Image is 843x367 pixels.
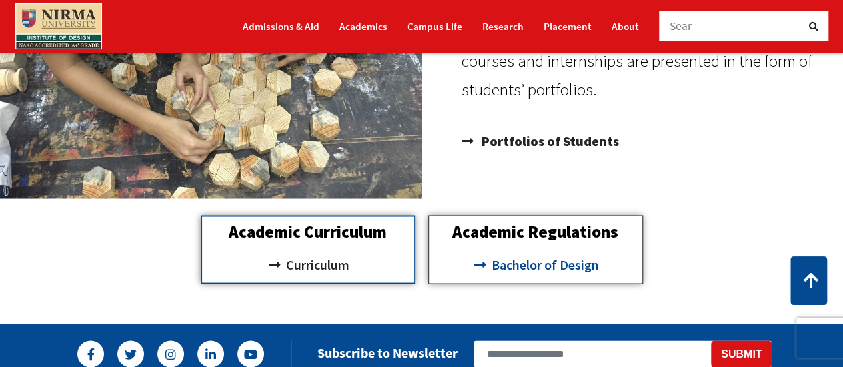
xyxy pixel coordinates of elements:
a: Academics [339,15,387,38]
a: Bachelor of Design [436,253,636,276]
a: About [612,15,639,38]
h2: Subscribe to Newsletter [317,344,458,360]
a: Portfolios of Students [462,127,830,154]
a: Campus Life [407,15,462,38]
h2: Academic Regulations [436,223,636,240]
a: Research [482,15,524,38]
span: Sear [670,19,692,33]
img: main_logo [15,3,102,49]
a: Curriculum [209,253,407,276]
a: Placement [544,15,592,38]
span: Curriculum [283,253,349,276]
a: Admissions & Aid [243,15,319,38]
h2: Academic Curriculum [209,223,407,240]
span: Bachelor of Design [488,253,599,276]
button: Submit [711,340,772,367]
span: Portfolios of Students [478,127,619,154]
